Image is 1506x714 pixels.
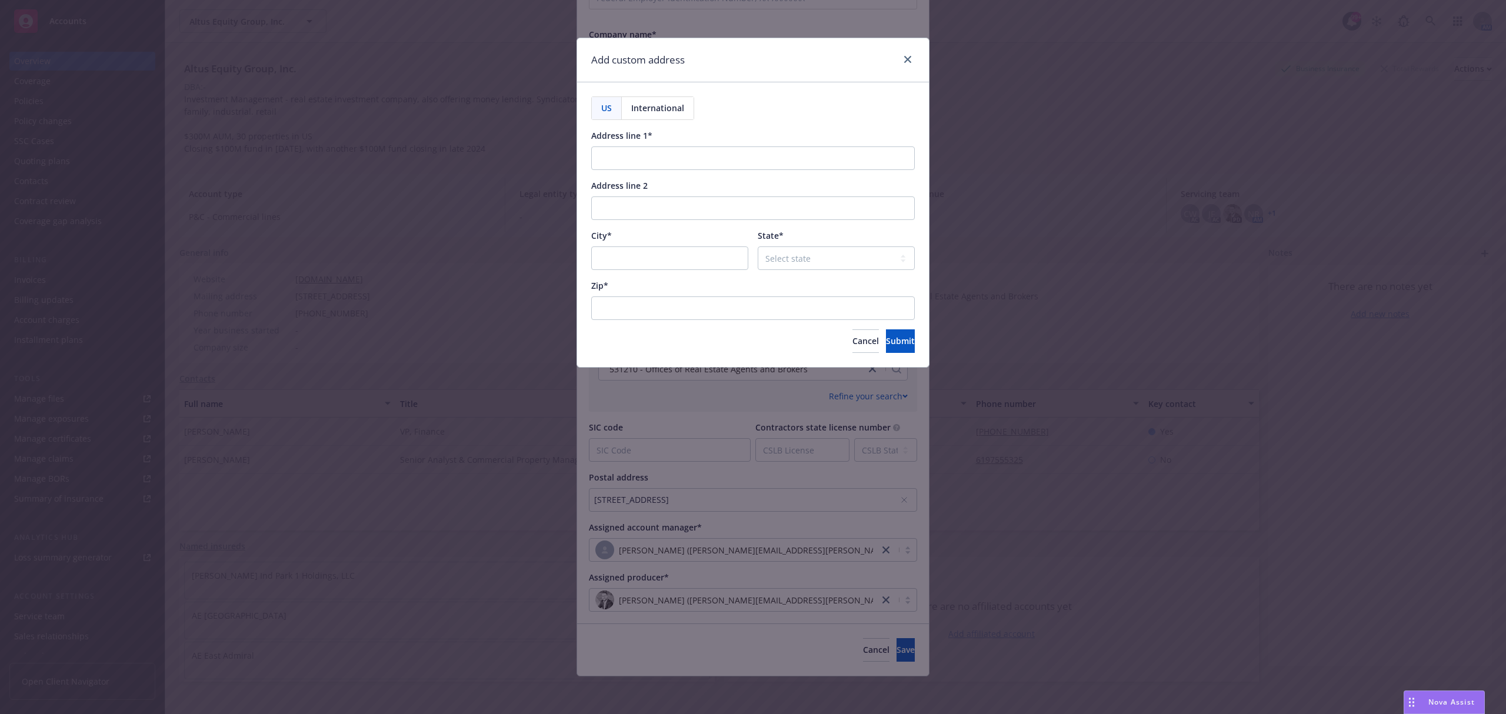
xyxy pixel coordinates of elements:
[601,102,612,114] span: US
[1404,691,1419,713] div: Drag to move
[591,130,652,141] span: Address line 1*
[1404,690,1485,714] button: Nova Assist
[852,335,879,346] span: Cancel
[631,102,684,114] span: International
[901,52,915,66] a: close
[591,52,685,68] h1: Add custom address
[591,180,648,191] span: Address line 2
[886,335,915,346] span: Submit
[852,329,879,353] button: Cancel
[1428,697,1475,707] span: Nova Assist
[591,230,612,241] span: City*
[758,230,784,241] span: State*
[886,329,915,353] button: Submit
